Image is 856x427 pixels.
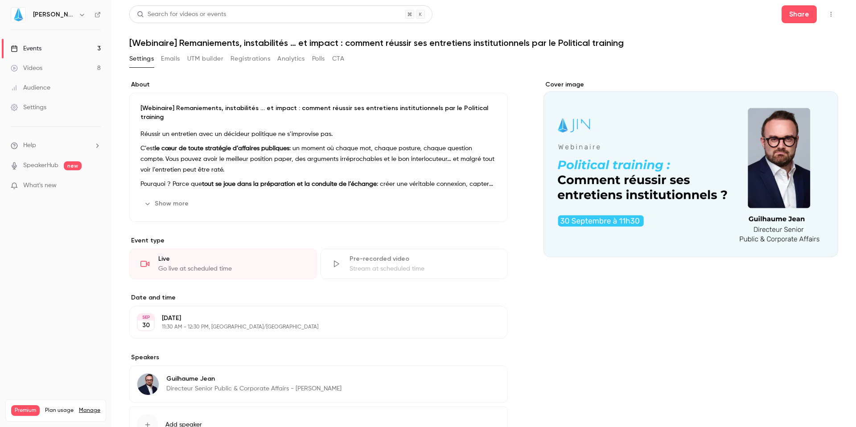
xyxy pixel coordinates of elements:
[321,249,508,279] div: Pre-recorded videoStream at scheduled time
[64,161,82,170] span: new
[138,314,154,320] div: SEP
[140,129,497,140] p: Réussir un entretien avec un décideur politique ne s’improvise pas.
[129,52,154,66] button: Settings
[23,181,57,190] span: What's new
[129,365,508,403] div: Guilhaume JeanGuilhaume JeanDirecteur Senior Public & Corporate Affairs - [PERSON_NAME]
[155,145,289,152] strong: le cœur de toute stratégie d’affaires publiques
[350,255,497,263] div: Pre-recorded video
[11,405,40,416] span: Premium
[129,293,508,302] label: Date and time
[166,374,342,383] p: Guilhaume Jean
[187,52,223,66] button: UTM builder
[23,161,58,170] a: SpeakerHub
[543,80,838,257] section: Cover image
[140,179,497,189] p: Pourquoi ? Parce que : créer une véritable connexion, capter l’attention, orienter la discussion,...
[23,141,36,150] span: Help
[129,249,317,279] div: LiveGo live at scheduled time
[162,314,461,323] p: [DATE]
[11,83,50,92] div: Audience
[129,236,508,245] p: Event type
[140,143,497,175] p: C’est : un moment où chaque mot, chaque posture, chaque question compte. Vous pouvez avoir le mei...
[140,104,497,122] p: [Webinaire] Remaniements, instabilités … et impact : comment réussir ses entretiens institutionne...
[129,37,838,48] h1: [Webinaire] Remaniements, instabilités … et impact : comment réussir ses entretiens institutionne...
[129,353,508,362] label: Speakers
[277,52,305,66] button: Analytics
[33,10,75,19] h6: [PERSON_NAME]
[11,44,41,53] div: Events
[79,407,100,414] a: Manage
[161,52,180,66] button: Emails
[166,384,342,393] p: Directeur Senior Public & Corporate Affairs - [PERSON_NAME]
[137,10,226,19] div: Search for videos or events
[162,324,461,331] p: 11:30 AM - 12:30 PM, [GEOGRAPHIC_DATA]/[GEOGRAPHIC_DATA]
[90,182,101,190] iframe: Noticeable Trigger
[129,80,508,89] label: About
[142,321,150,330] p: 30
[158,255,306,263] div: Live
[158,264,306,273] div: Go live at scheduled time
[202,181,377,187] strong: tout se joue dans la préparation et la conduite de l’échange
[312,52,325,66] button: Polls
[11,64,42,73] div: Videos
[140,197,194,211] button: Show more
[332,52,344,66] button: CTA
[782,5,817,23] button: Share
[11,141,101,150] li: help-dropdown-opener
[137,374,159,395] img: Guilhaume Jean
[230,52,270,66] button: Registrations
[543,80,838,89] label: Cover image
[45,407,74,414] span: Plan usage
[11,8,25,22] img: JIN
[350,264,497,273] div: Stream at scheduled time
[11,103,46,112] div: Settings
